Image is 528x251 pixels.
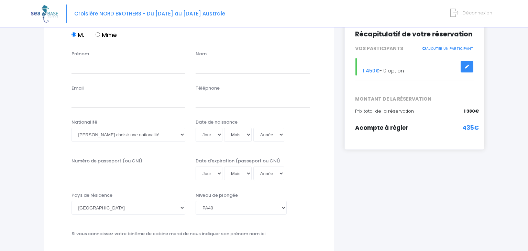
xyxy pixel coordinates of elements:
label: Nationalité [71,119,97,126]
div: - 0 option [350,58,479,76]
label: Téléphone [196,85,220,92]
span: Déconnexion [462,10,492,16]
span: 1 380€ [464,108,479,115]
label: Nom [196,50,207,57]
span: Acompte à régler [355,124,408,132]
label: Pays de résidence [71,192,112,199]
label: Prénom [71,50,89,57]
label: Niveau de plongée [196,192,238,199]
a: AJOUTER UN PARTICIPANT [422,45,474,51]
label: M. [71,30,84,39]
label: Date de naissance [196,119,238,126]
span: MONTANT DE LA RÉSERVATION [350,95,479,103]
input: Mme [96,32,100,37]
span: Croisière NORD BROTHERS - Du [DATE] au [DATE] Australe [74,10,225,17]
label: Date d'expiration (passeport ou CNI) [196,158,280,164]
span: 435€ [462,124,479,133]
span: 1 450€ [363,67,379,74]
label: Numéro de passeport (ou CNI) [71,158,142,164]
label: Mme [96,30,117,39]
div: VOS PARTICIPANTS [350,45,479,52]
label: Email [71,85,84,92]
input: M. [71,32,76,37]
span: Prix total de la réservation [355,108,414,114]
h2: Récapitulatif de votre réservation [355,30,474,38]
label: Si vous connaissez votre binôme de cabine merci de nous indiquer son prénom nom ici : [71,230,267,237]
